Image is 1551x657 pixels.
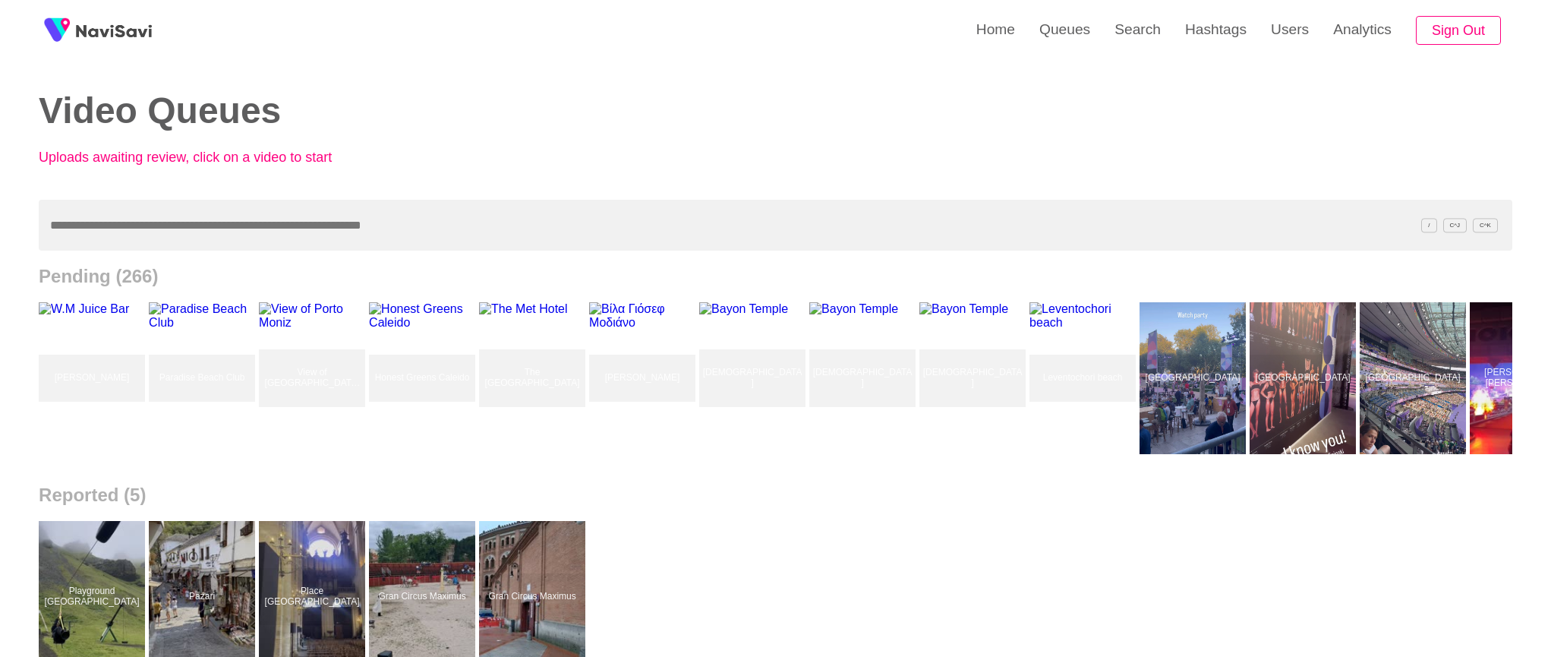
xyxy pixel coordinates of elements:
[1473,218,1498,232] span: C^K
[1029,302,1140,454] a: Leventochori beachLeventochori beach
[39,91,752,131] h2: Video Queues
[149,302,259,454] a: Paradise Beach ClubParadise Beach Club
[259,302,369,454] a: View of [GEOGRAPHIC_DATA][PERSON_NAME]View of Porto Moniz
[38,11,76,49] img: fireSpot
[1140,302,1250,454] a: [GEOGRAPHIC_DATA]Palais de Tokyo
[369,302,479,454] a: Honest Greens CaleidoHonest Greens Caleido
[699,302,809,454] a: [DEMOGRAPHIC_DATA]Bayon Temple
[479,302,589,454] a: The [GEOGRAPHIC_DATA]The Met Hotel
[1421,218,1436,232] span: /
[76,23,152,38] img: fireSpot
[39,302,149,454] a: [PERSON_NAME]W.M Juice Bar
[39,150,373,166] p: Uploads awaiting review, click on a video to start
[809,302,919,454] a: [DEMOGRAPHIC_DATA]Bayon Temple
[1360,302,1470,454] a: [GEOGRAPHIC_DATA]Stade de France
[919,302,1029,454] a: [DEMOGRAPHIC_DATA]Bayon Temple
[39,266,1512,287] h2: Pending (266)
[1443,218,1467,232] span: C^J
[1250,302,1360,454] a: [GEOGRAPHIC_DATA]Palais de Tokyo
[39,485,1512,506] h2: Reported (5)
[589,302,699,454] a: [PERSON_NAME]Βίλα Γιόσεφ Μοδιάνο
[1416,16,1501,46] button: Sign Out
